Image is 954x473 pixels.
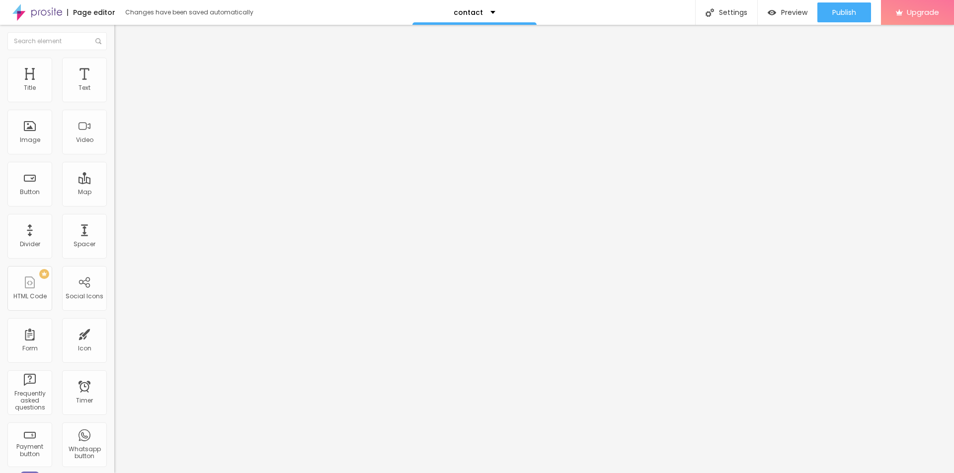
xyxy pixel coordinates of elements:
[74,241,95,248] div: Spacer
[20,189,40,196] div: Button
[781,8,807,16] span: Preview
[76,397,93,404] div: Timer
[20,241,40,248] div: Divider
[79,84,90,91] div: Text
[76,136,93,143] div: Video
[832,8,856,16] span: Publish
[907,8,939,16] span: Upgrade
[20,136,40,143] div: Image
[817,2,871,22] button: Publish
[10,390,49,411] div: Frequently asked questions
[13,293,47,300] div: HTML Code
[706,8,714,17] img: Icone
[10,443,49,458] div: Payment button
[65,446,104,460] div: Whatsapp button
[78,189,91,196] div: Map
[125,9,253,15] div: Changes have been saved automatically
[114,25,954,473] iframe: Editor
[95,38,101,44] img: Icone
[7,32,107,50] input: Search element
[22,345,38,352] div: Form
[758,2,817,22] button: Preview
[67,9,115,16] div: Page editor
[78,345,91,352] div: Icon
[66,293,103,300] div: Social Icons
[24,84,36,91] div: Title
[768,8,776,17] img: view-1.svg
[454,9,483,16] p: contact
